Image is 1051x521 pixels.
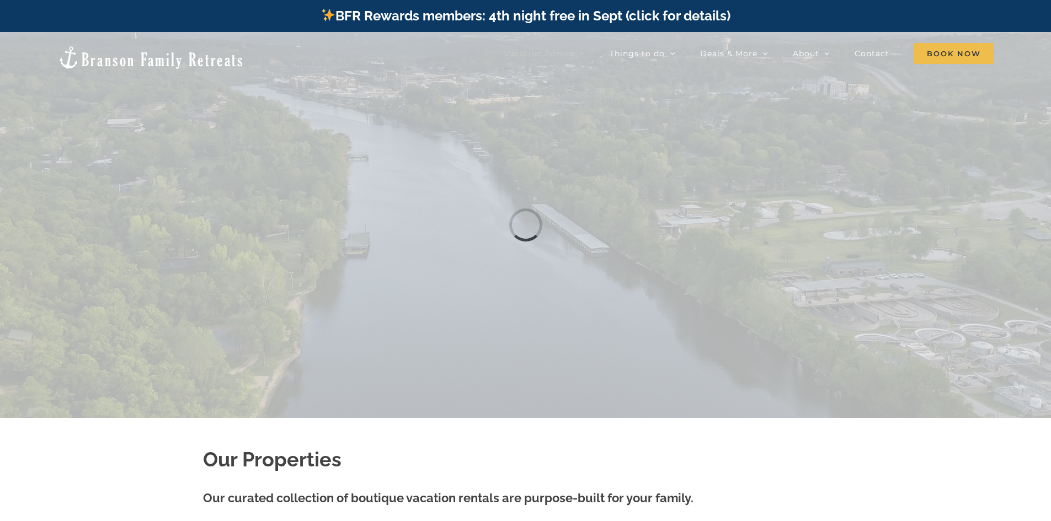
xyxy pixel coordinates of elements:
strong: Our curated collection of boutique vacation rentals are purpose-built for your family. [203,491,693,505]
nav: Main Menu [504,42,994,65]
a: Vacation homes [504,42,585,65]
a: BFR Rewards members: 4th night free in Sept (click for details) [321,8,730,24]
strong: Our Properties [203,448,342,471]
a: Things to do [610,42,675,65]
span: Book Now [914,43,994,64]
span: Vacation homes [504,50,574,57]
span: Deals & More [700,50,757,57]
span: Things to do [610,50,665,57]
a: About [793,42,830,65]
img: Branson Family Retreats Logo [57,45,244,70]
span: Contact [855,50,889,57]
a: Book Now [914,42,994,65]
a: Deals & More [700,42,768,65]
span: About [793,50,819,57]
a: Contact [855,42,889,65]
img: ✨ [322,8,335,22]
